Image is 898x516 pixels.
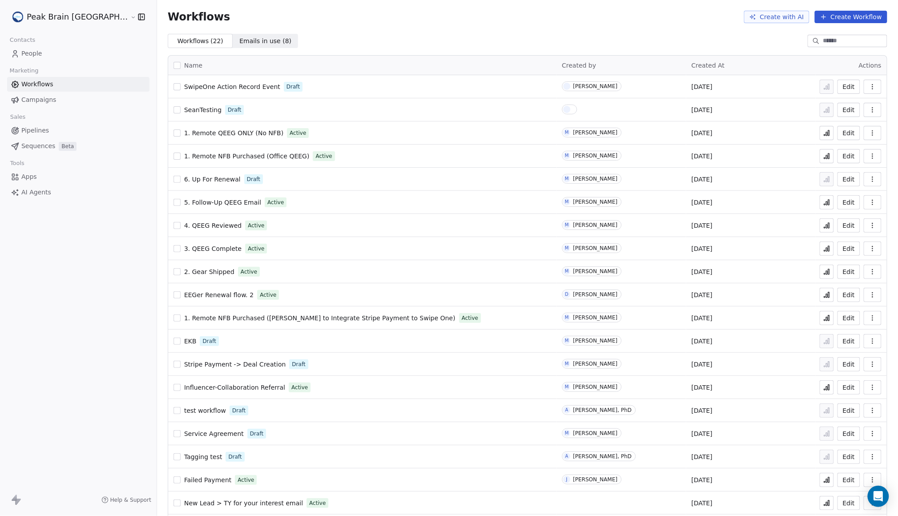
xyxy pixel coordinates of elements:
[184,176,241,183] span: 6. Up For Renewal
[184,476,231,484] span: Failed Payment
[6,64,42,77] span: Marketing
[692,244,712,253] span: [DATE]
[573,129,618,136] div: [PERSON_NAME]
[7,46,150,61] a: People
[692,499,712,508] span: [DATE]
[837,80,860,94] a: Edit
[184,175,241,184] a: 6. Up For Renewal
[692,406,712,415] span: [DATE]
[837,195,860,210] button: Edit
[316,152,332,160] span: Active
[565,198,569,206] div: M
[573,268,618,274] div: [PERSON_NAME]
[565,152,569,159] div: M
[184,152,310,161] a: 1. Remote NFB Purchased (Office QEEG)
[7,93,150,107] a: Campaigns
[837,172,860,186] button: Edit
[573,199,618,205] div: [PERSON_NAME]
[837,380,860,395] button: Edit
[232,407,246,415] span: Draft
[184,105,222,114] a: SeanTesting
[573,407,632,413] div: [PERSON_NAME], PhD
[573,430,618,436] div: [PERSON_NAME]
[692,105,712,114] span: [DATE]
[7,169,150,184] a: Apps
[184,291,254,298] span: EEGer Renewal flow. 2
[184,361,286,368] span: Stripe Payment -> Deal Creation
[837,403,860,418] button: Edit
[184,244,242,253] a: 3. QEEG Complete
[573,245,618,251] div: [PERSON_NAME]
[184,82,280,91] a: SwipeOne Action Record Event
[565,268,569,275] div: M
[565,175,569,182] div: M
[184,314,456,322] a: 1. Remote NFB Purchased ([PERSON_NAME] to Integrate Stripe Payment to Swipe One)
[238,476,254,484] span: Active
[692,337,712,346] span: [DATE]
[565,383,569,391] div: M
[566,476,567,483] div: J
[184,290,254,299] a: EEGer Renewal flow. 2
[11,9,124,24] button: Peak Brain [GEOGRAPHIC_DATA]
[184,453,222,460] span: Tagging test
[184,499,303,508] a: New Lead > TY for your interest email
[859,62,882,69] span: Actions
[837,357,860,371] button: Edit
[573,83,618,89] div: [PERSON_NAME]
[21,172,37,181] span: Apps
[565,453,568,460] div: A
[837,473,860,487] button: Edit
[562,62,596,69] span: Created by
[565,291,569,298] div: D
[837,450,860,464] button: Edit
[692,476,712,484] span: [DATE]
[837,427,860,441] button: Edit
[239,36,291,46] span: Emails in use ( 8 )
[21,141,55,151] span: Sequences
[837,288,860,302] button: Edit
[21,95,56,105] span: Campaigns
[837,218,860,233] button: Edit
[248,222,264,230] span: Active
[291,383,308,391] span: Active
[184,245,242,252] span: 3. QEEG Complete
[573,222,618,228] div: [PERSON_NAME]
[290,129,306,137] span: Active
[837,265,860,279] button: Edit
[184,384,285,391] span: Influencer-Collaboration Referral
[228,453,242,461] span: Draft
[837,242,860,256] a: Edit
[462,314,478,322] span: Active
[184,221,242,230] a: 4. QEEG Reviewed
[837,126,860,140] button: Edit
[184,129,283,137] span: 1. Remote QEEG ONLY (No NFB)
[692,267,712,276] span: [DATE]
[184,61,202,70] span: Name
[184,129,283,137] a: 1. Remote QEEG ONLY (No NFB)
[184,406,226,415] a: test workflow
[21,49,42,58] span: People
[184,383,285,392] a: Influencer-Collaboration Referral
[565,314,569,321] div: M
[837,311,860,325] button: Edit
[692,129,712,137] span: [DATE]
[267,198,284,206] span: Active
[692,62,725,69] span: Created At
[110,496,151,504] span: Help & Support
[184,314,456,322] span: 1. Remote NFB Purchased ([PERSON_NAME] to Integrate Stripe Payment to Swipe One)
[837,496,860,510] a: Edit
[184,452,222,461] a: Tagging test
[184,83,280,90] span: SwipeOne Action Record Event
[868,486,889,507] div: Open Intercom Messenger
[565,129,569,136] div: M
[7,77,150,92] a: Workflows
[184,268,235,275] span: 2. Gear Shipped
